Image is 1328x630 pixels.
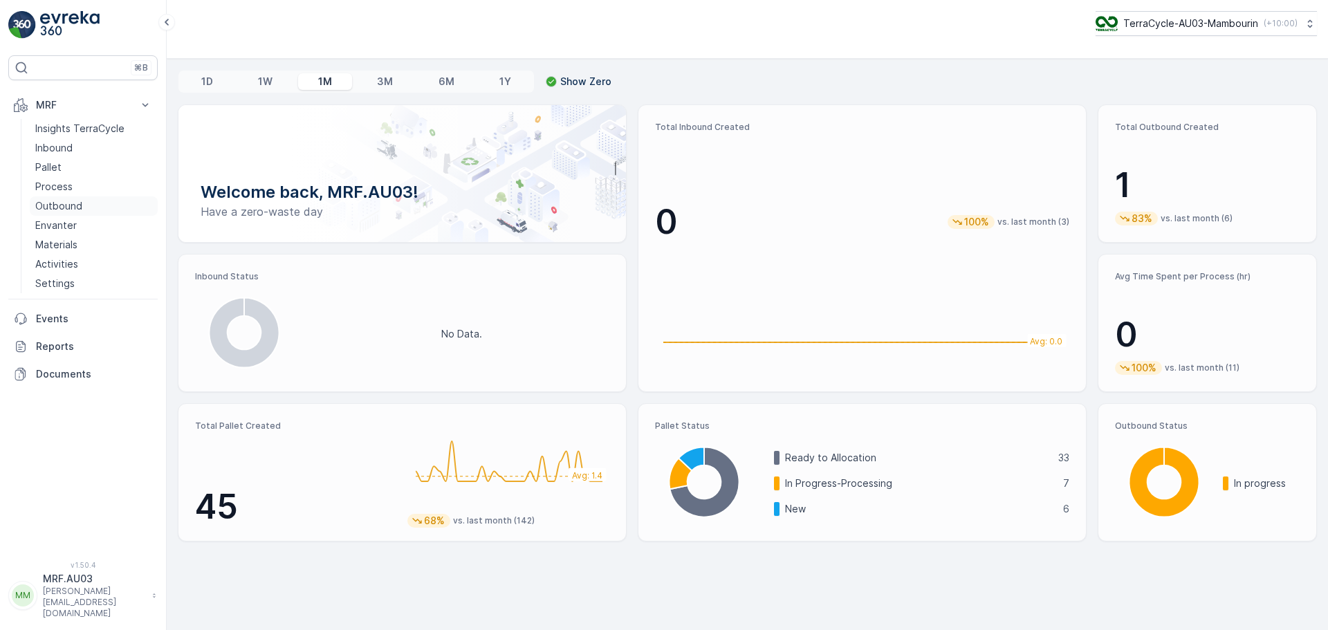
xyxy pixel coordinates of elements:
p: 1 [1115,165,1300,206]
p: 6 [1063,502,1069,516]
a: Materials [30,235,158,254]
span: v 1.50.4 [8,561,158,569]
p: Inbound Status [195,271,609,282]
p: Documents [36,367,152,381]
p: Show Zero [560,75,611,89]
p: vs. last month (11) [1165,362,1239,373]
a: Documents [8,360,158,388]
p: Avg Time Spent per Process (hr) [1115,271,1300,282]
p: 0 [1115,314,1300,355]
p: 45 [195,486,396,528]
p: Insights TerraCycle [35,122,124,136]
p: 1D [201,75,213,89]
p: Outbound Status [1115,420,1300,432]
p: Welcome back, MRF.AU03! [201,181,604,203]
p: 6M [439,75,454,89]
p: 83% [1130,212,1154,225]
p: In Progress-Processing [785,476,1054,490]
p: 33 [1058,451,1069,465]
a: Outbound [30,196,158,216]
p: vs. last month (3) [997,216,1069,228]
a: Envanter [30,216,158,235]
a: Activities [30,254,158,274]
p: Activities [35,257,78,271]
p: [PERSON_NAME][EMAIL_ADDRESS][DOMAIN_NAME] [43,586,145,619]
p: Envanter [35,219,77,232]
button: MRF [8,91,158,119]
p: No Data. [441,327,482,341]
a: Inbound [30,138,158,158]
button: TerraCycle-AU03-Mambourin(+10:00) [1096,11,1317,36]
a: Process [30,177,158,196]
p: Ready to Allocation [785,451,1049,465]
a: Events [8,305,158,333]
img: image_D6FFc8H.png [1096,16,1118,31]
p: 1M [318,75,332,89]
a: Reports [8,333,158,360]
p: TerraCycle-AU03-Mambourin [1123,17,1258,30]
img: logo [8,11,36,39]
p: vs. last month (6) [1161,213,1233,224]
div: MM [12,584,34,606]
p: 1W [258,75,273,89]
a: Pallet [30,158,158,177]
p: Materials [35,238,77,252]
p: ( +10:00 ) [1264,18,1298,29]
p: MRF [36,98,130,112]
a: Settings [30,274,158,293]
p: MRF.AU03 [43,572,145,586]
p: Pallet [35,160,62,174]
img: logo_light-DOdMpM7g.png [40,11,100,39]
p: 1Y [499,75,511,89]
p: Total Outbound Created [1115,122,1300,133]
p: ⌘B [134,62,148,73]
p: Total Inbound Created [655,122,1069,133]
p: Pallet Status [655,420,1069,432]
p: 100% [1130,361,1158,375]
p: 7 [1063,476,1069,490]
p: Have a zero-waste day [201,203,604,220]
button: MMMRF.AU03[PERSON_NAME][EMAIL_ADDRESS][DOMAIN_NAME] [8,572,158,619]
p: 3M [377,75,393,89]
p: Process [35,180,73,194]
p: Inbound [35,141,73,155]
p: 100% [963,215,990,229]
p: In progress [1234,476,1300,490]
p: Outbound [35,199,82,213]
p: 0 [655,201,678,243]
p: New [785,502,1054,516]
p: Events [36,312,152,326]
p: Settings [35,277,75,290]
p: vs. last month (142) [453,515,535,526]
p: 68% [423,514,446,528]
a: Insights TerraCycle [30,119,158,138]
p: Total Pallet Created [195,420,396,432]
p: Reports [36,340,152,353]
